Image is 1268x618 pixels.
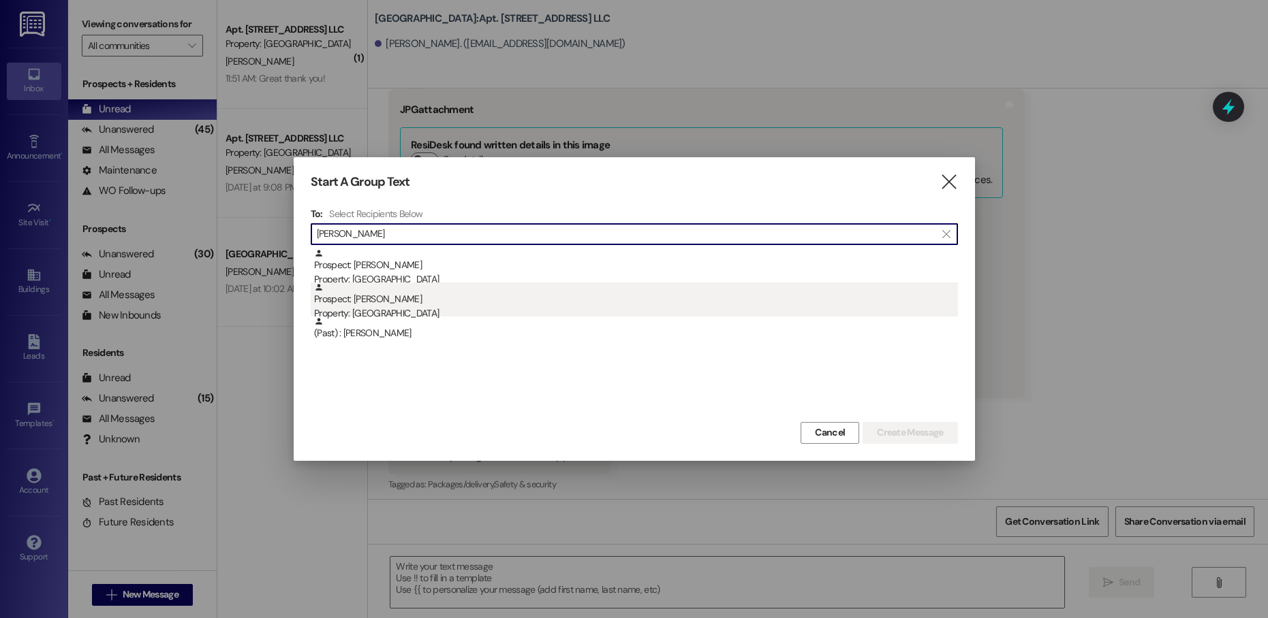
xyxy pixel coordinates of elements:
[311,282,958,316] div: Prospect: [PERSON_NAME]Property: [GEOGRAPHIC_DATA]
[801,422,859,444] button: Cancel
[317,225,935,244] input: Search for any contact or apartment
[314,306,958,321] div: Property: [GEOGRAPHIC_DATA]
[314,316,958,340] div: (Past) : [PERSON_NAME]
[940,175,958,189] i: 
[935,224,957,244] button: Clear text
[311,174,410,190] h3: Start A Group Text
[311,248,958,282] div: Prospect: [PERSON_NAME]Property: [GEOGRAPHIC_DATA]
[877,425,943,440] span: Create Message
[311,316,958,351] div: (Past) : [PERSON_NAME]
[314,272,958,287] div: Property: [GEOGRAPHIC_DATA]
[942,229,950,240] i: 
[329,208,422,220] h4: Select Recipients Below
[815,425,845,440] span: Cancel
[314,248,958,287] div: Prospect: [PERSON_NAME]
[863,422,957,444] button: Create Message
[314,282,958,321] div: Prospect: [PERSON_NAME]
[311,208,323,220] h3: To:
